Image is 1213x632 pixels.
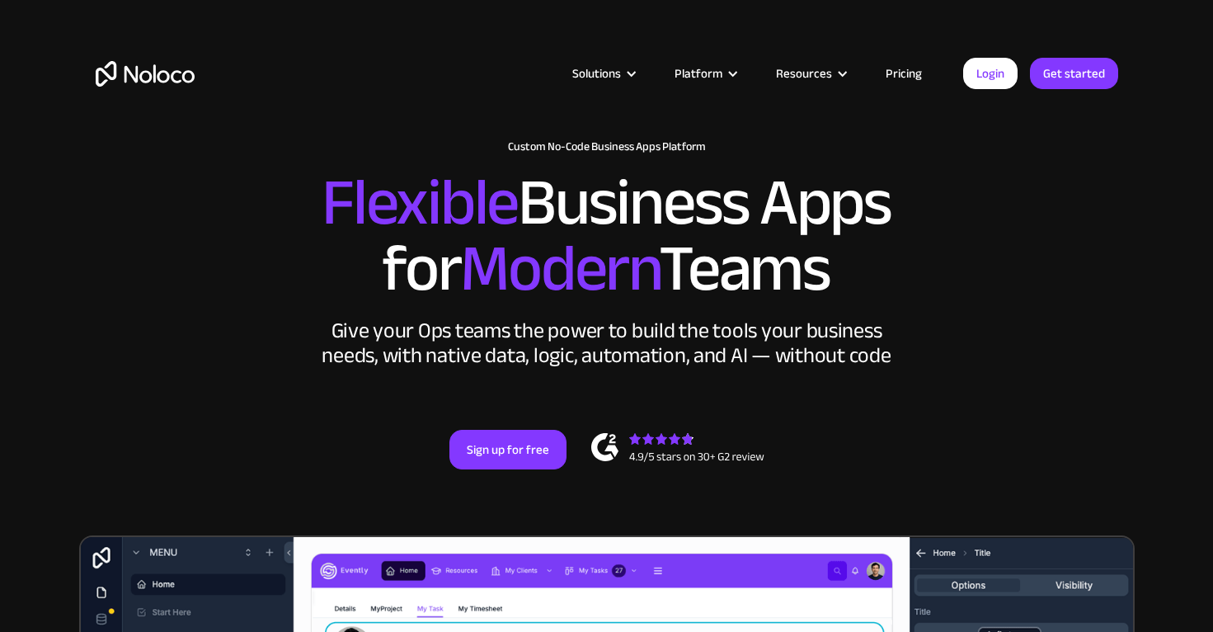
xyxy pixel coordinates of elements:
[865,63,943,84] a: Pricing
[552,63,654,84] div: Solutions
[776,63,832,84] div: Resources
[449,430,567,469] a: Sign up for free
[675,63,722,84] div: Platform
[322,141,518,264] span: Flexible
[460,207,659,330] span: Modern
[963,58,1018,89] a: Login
[318,318,896,368] div: Give your Ops teams the power to build the tools your business needs, with native data, logic, au...
[96,61,195,87] a: home
[96,170,1118,302] h2: Business Apps for Teams
[1030,58,1118,89] a: Get started
[755,63,865,84] div: Resources
[654,63,755,84] div: Platform
[572,63,621,84] div: Solutions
